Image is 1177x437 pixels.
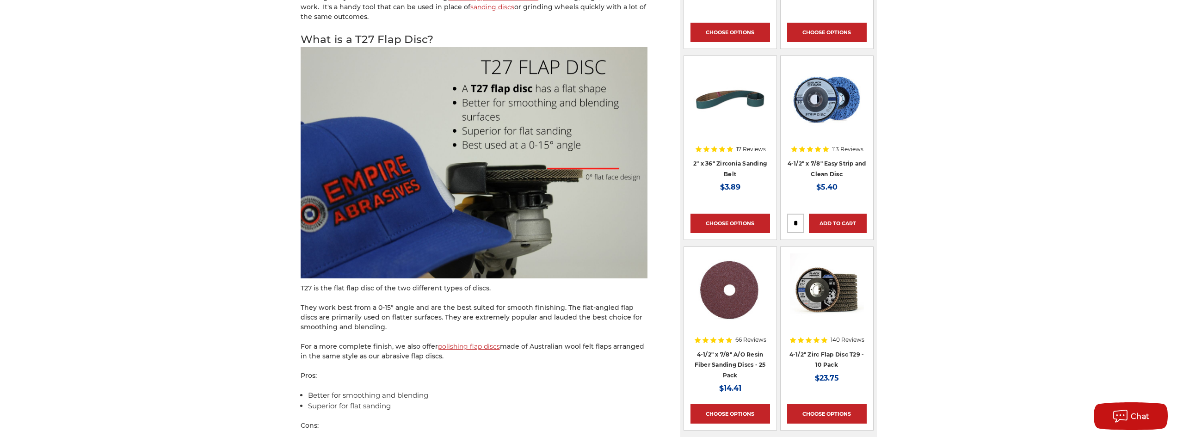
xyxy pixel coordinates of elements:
[787,23,867,42] a: Choose Options
[831,337,864,343] span: 140 Reviews
[790,253,864,327] img: 4.5" Black Hawk Zirconia Flap Disc 10 Pack
[735,337,766,343] span: 66 Reviews
[690,23,770,42] a: Choose Options
[690,253,770,333] a: 4.5 inch resin fiber disc
[438,342,500,351] a: polishing flap discs
[787,62,867,142] a: 4-1/2" x 7/8" Easy Strip and Clean Disc
[690,404,770,424] a: Choose Options
[815,374,839,382] span: $23.75
[720,183,740,191] span: $3.89
[787,62,867,136] img: 4-1/2" x 7/8" Easy Strip and Clean Disc
[1131,412,1150,421] span: Chat
[693,160,767,178] a: 2" x 36" Zirconia Sanding Belt
[301,47,647,278] img: T27 Flap Disc Infographic – Flat Shape and Best Use Angles
[301,31,647,279] h2: What is a T27 Flap Disc?
[301,283,647,293] p: T27 is the flat flap disc of the two different types of discs.
[719,384,741,393] span: $14.41
[695,351,766,379] a: 4-1/2" x 7/8" A/O Resin Fiber Sanding Discs - 25 Pack
[736,147,766,152] span: 17 Reviews
[789,351,864,369] a: 4-1/2" Zirc Flap Disc T29 - 10 Pack
[308,401,647,412] li: Superior for flat sanding
[787,404,867,424] a: Choose Options
[693,62,767,136] img: 2" x 36" Zirconia Pipe Sanding Belt
[788,160,866,178] a: 4-1/2" x 7/8" Easy Strip and Clean Disc
[692,253,768,327] img: 4.5 inch resin fiber disc
[301,303,647,332] p: They work best from a 0-15° angle and are the best suited for smooth finishing. The flat-angled f...
[690,62,770,142] a: 2" x 36" Zirconia Pipe Sanding Belt
[301,421,647,431] p: Cons:
[301,371,647,381] p: Pros:
[787,253,867,333] a: 4.5" Black Hawk Zirconia Flap Disc 10 Pack
[816,183,838,191] span: $5.40
[690,214,770,233] a: Choose Options
[301,342,647,361] p: For a more complete finish, we also offer made of Australian wool felt flaps arranged in the same...
[832,147,863,152] span: 113 Reviews
[470,3,514,11] a: sanding discs
[809,214,867,233] a: Add to Cart
[1094,402,1168,430] button: Chat
[308,390,647,401] li: Better for smoothing and blending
